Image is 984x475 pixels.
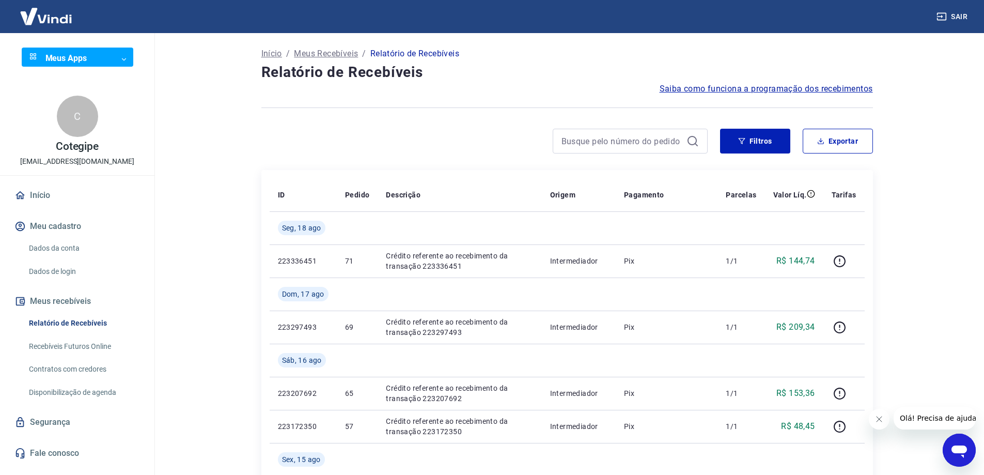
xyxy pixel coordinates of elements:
p: Cotegipe [56,141,99,152]
a: Relatório de Recebíveis [25,313,142,334]
span: Dom, 17 ago [282,289,324,299]
p: R$ 48,45 [781,420,815,433]
span: Sex, 15 ago [282,454,321,465]
button: Filtros [720,129,790,154]
span: Sáb, 16 ago [282,355,322,365]
p: 223336451 [278,256,329,266]
a: Dados da conta [25,238,142,259]
p: 65 [345,388,369,399]
p: / [362,48,366,60]
button: Meus recebíveis [12,290,142,313]
div: C [57,96,98,137]
p: Intermediador [550,256,607,266]
p: 1/1 [726,421,756,432]
p: 1/1 [726,256,756,266]
iframe: Mensagem da empresa [894,407,976,430]
span: Seg, 18 ago [282,223,321,233]
p: 1/1 [726,322,756,332]
p: R$ 144,74 [776,255,815,267]
p: 223207692 [278,388,329,399]
p: Crédito referente ao recebimento da transação 223297493 [386,317,533,338]
a: Disponibilização de agenda [25,382,142,403]
p: 57 [345,421,369,432]
p: Crédito referente ao recebimento da transação 223172350 [386,416,533,437]
a: Fale conosco [12,442,142,465]
a: Meus Recebíveis [294,48,358,60]
iframe: Fechar mensagem [869,409,889,430]
p: Pix [624,421,709,432]
button: Meu cadastro [12,215,142,238]
a: Início [261,48,282,60]
img: Vindi [12,1,80,32]
p: Valor Líq. [773,190,807,200]
p: Descrição [386,190,420,200]
p: 1/1 [726,388,756,399]
iframe: Botão para abrir a janela de mensagens [943,434,976,467]
h4: Relatório de Recebíveis [261,62,873,83]
p: Crédito referente ao recebimento da transação 223336451 [386,251,533,271]
p: Pix [624,388,709,399]
p: Pix [624,256,709,266]
p: Relatório de Recebíveis [370,48,459,60]
p: 223297493 [278,322,329,332]
p: 69 [345,322,369,332]
p: Pagamento [624,190,664,200]
p: R$ 209,34 [776,321,815,333]
p: / [286,48,290,60]
p: 71 [345,256,369,266]
p: [EMAIL_ADDRESS][DOMAIN_NAME] [20,156,134,167]
p: Intermediador [550,388,607,399]
p: Tarifas [832,190,856,200]
p: Parcelas [726,190,756,200]
input: Busque pelo número do pedido [561,133,682,149]
p: Origem [550,190,575,200]
button: Exportar [803,129,873,154]
p: Intermediador [550,421,607,432]
p: 223172350 [278,421,329,432]
a: Recebíveis Futuros Online [25,336,142,357]
p: Pix [624,322,709,332]
a: Saiba como funciona a programação dos recebimentos [660,83,873,95]
p: Intermediador [550,322,607,332]
p: ID [278,190,285,200]
p: Crédito referente ao recebimento da transação 223207692 [386,383,533,404]
a: Dados de login [25,261,142,282]
button: Sair [934,7,972,26]
p: Pedido [345,190,369,200]
a: Início [12,184,142,207]
span: Olá! Precisa de ajuda? [6,7,87,16]
a: Segurança [12,411,142,434]
p: R$ 153,36 [776,387,815,400]
a: Contratos com credores [25,359,142,380]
